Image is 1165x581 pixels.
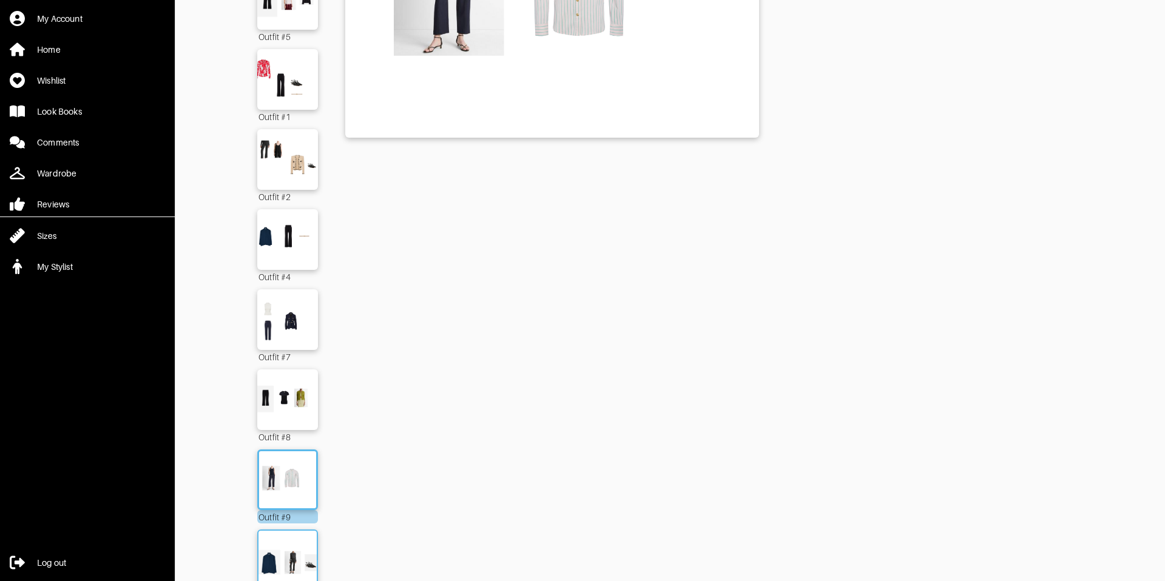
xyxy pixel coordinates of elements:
[37,198,69,210] div: Reviews
[257,110,318,123] div: Outfit #1
[255,457,319,502] img: Outfit Outfit #9
[257,430,318,443] div: Outfit #8
[257,510,318,523] div: Outfit #9
[257,350,318,363] div: Outfit #7
[253,135,322,184] img: Outfit Outfit #2
[37,557,66,569] div: Log out
[257,270,318,283] div: Outfit #4
[37,75,66,87] div: Wishlist
[37,261,73,273] div: My Stylist
[253,215,322,264] img: Outfit Outfit #4
[37,106,82,118] div: Look Books
[257,190,318,203] div: Outfit #2
[257,30,318,43] div: Outfit #5
[253,295,322,344] img: Outfit Outfit #7
[37,136,79,149] div: Comments
[37,230,56,242] div: Sizes
[37,167,76,180] div: Wardrobe
[253,375,322,424] img: Outfit Outfit #8
[37,44,61,56] div: Home
[253,55,322,104] img: Outfit Outfit #1
[37,13,83,25] div: My Account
